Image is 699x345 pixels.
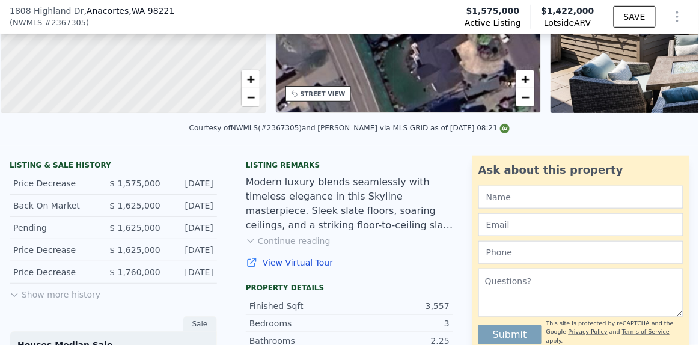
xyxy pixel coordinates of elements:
div: Price Decrease [13,266,100,278]
div: [DATE] [170,177,213,189]
a: Zoom in [242,70,260,88]
span: $1,575,000 [466,5,520,17]
div: Finished Sqft [249,300,350,312]
div: Price Decrease [13,244,100,256]
a: Zoom out [516,88,534,106]
div: Pending [13,222,100,234]
input: Name [478,186,683,209]
a: View Virtual Tour [246,257,453,269]
span: , Anacortes [84,5,174,17]
div: Sale [183,316,217,332]
span: Lotside ARV [541,17,594,29]
a: Terms of Service [622,328,670,335]
div: [DATE] [170,266,213,278]
a: Privacy Policy [569,328,608,335]
div: Bedrooms [249,317,350,329]
button: SAVE [614,6,656,28]
span: $1,422,000 [541,6,594,16]
button: Show more history [10,284,100,301]
div: Ask about this property [478,162,683,179]
div: STREET VIEW [301,90,346,99]
span: 1808 Highland Dr [10,5,84,17]
div: 3,557 [350,300,450,312]
div: Listing remarks [246,160,453,170]
span: $ 1,625,000 [109,245,160,255]
button: Show Options [665,5,689,29]
input: Phone [478,241,683,264]
span: − [246,90,254,105]
span: + [246,72,254,87]
span: $ 1,760,000 [109,267,160,277]
button: Submit [478,325,542,344]
span: − [522,90,530,105]
div: Courtesy of NWMLS (#2367305) and [PERSON_NAME] via MLS GRID as of [DATE] 08:21 [189,124,510,132]
a: Zoom in [516,70,534,88]
span: $ 1,625,000 [109,201,160,210]
button: Continue reading [246,235,331,247]
input: Email [478,213,683,236]
div: Price Decrease [13,177,100,189]
img: NWMLS Logo [500,124,510,133]
div: [DATE] [170,200,213,212]
div: This site is protected by reCAPTCHA and the Google and apply. [546,319,683,345]
span: NWMLS [13,17,42,29]
span: $ 1,575,000 [109,179,160,188]
div: [DATE] [170,244,213,256]
div: Back On Market [13,200,100,212]
span: Active Listing [465,17,521,29]
div: 3 [350,317,450,329]
span: , WA 98221 [129,6,174,16]
div: [DATE] [170,222,213,234]
span: # 2367305 [44,17,86,29]
span: + [522,72,530,87]
div: Modern luxury blends seamlessly with timeless elegance in this Skyline masterpiece. Sleek slate f... [246,175,453,233]
div: ( ) [10,17,89,29]
div: Property details [246,283,453,293]
span: $ 1,625,000 [109,223,160,233]
div: LISTING & SALE HISTORY [10,160,217,172]
a: Zoom out [242,88,260,106]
